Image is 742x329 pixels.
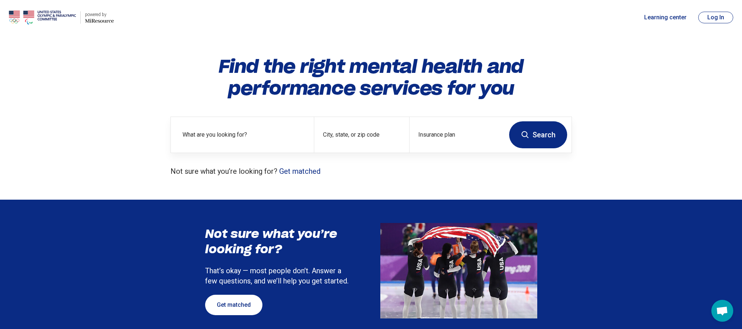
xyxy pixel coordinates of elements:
[170,166,572,176] p: Not sure what you’re looking for?
[644,13,687,22] a: Learning center
[698,12,733,23] button: Log In
[279,167,320,176] a: Get matched
[205,226,351,256] h3: Not sure what you’re looking for?
[205,295,262,315] a: Get matched
[9,9,114,26] a: USOPCpowered by
[205,266,351,286] p: That’s okay — most people don’t. Answer a few questions, and we’ll help you get started.
[182,130,305,139] label: What are you looking for?
[711,300,733,322] div: Open chat
[9,9,76,26] img: USOPC
[509,121,567,148] button: Search
[85,11,114,18] div: powered by
[170,55,572,99] h1: Find the right mental health and performance services for you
